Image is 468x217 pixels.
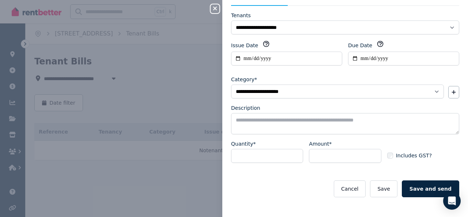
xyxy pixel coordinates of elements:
label: Description [231,104,260,112]
label: Category* [231,76,257,83]
button: Save [370,180,397,197]
label: Amount* [309,140,332,147]
label: Due Date [348,42,372,49]
span: Includes GST? [396,152,432,159]
input: Includes GST? [387,153,393,158]
label: Quantity* [231,140,256,147]
label: Issue Date [231,42,258,49]
div: Open Intercom Messenger [443,192,461,210]
button: Save and send [402,180,459,197]
button: Cancel [334,180,366,197]
label: Tenants [231,12,251,19]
